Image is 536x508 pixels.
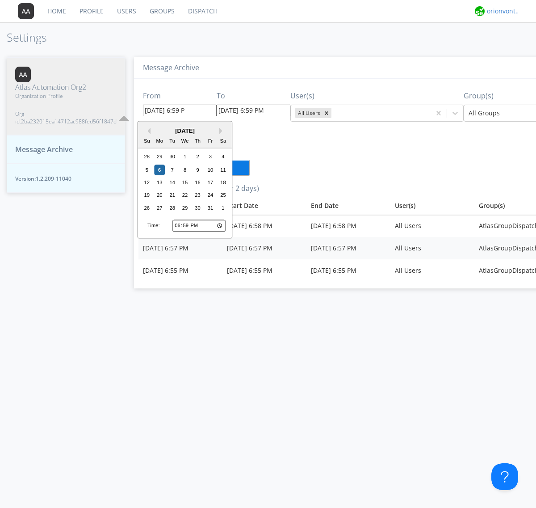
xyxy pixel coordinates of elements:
[154,177,165,188] div: Choose Monday, October 13th, 2025
[218,152,229,162] div: Choose Saturday, October 4th, 2025
[167,165,178,175] div: Choose Tuesday, October 7th, 2025
[154,203,165,213] div: Choose Monday, October 27th, 2025
[142,165,152,175] div: Choose Sunday, October 5th, 2025
[142,203,152,213] div: Choose Sunday, October 26th, 2025
[172,220,226,232] input: Time
[306,197,390,215] th: Toggle SortBy
[227,244,302,253] div: [DATE] 6:57 PM
[15,82,117,93] span: Atlas Automation Org2
[395,266,470,275] div: All Users
[154,190,165,201] div: Choose Monday, October 20th, 2025
[142,190,152,201] div: Choose Sunday, October 19th, 2025
[205,177,216,188] div: Choose Friday, October 17th, 2025
[167,152,178,162] div: Choose Tuesday, September 30th, 2025
[15,144,73,155] span: Message Archive
[311,266,386,275] div: [DATE] 6:55 PM
[7,57,125,135] button: Atlas Automation Org2Organization ProfileOrg id:2ba232015ea14712ac988fed56f1847d
[487,7,520,16] div: orionvontas+atlas+automation+org2
[311,244,386,253] div: [DATE] 6:57 PM
[167,177,178,188] div: Choose Tuesday, October 14th, 2025
[322,108,331,118] div: Remove All Users
[218,190,229,201] div: Choose Saturday, October 25th, 2025
[390,197,474,215] th: User(s)
[491,463,518,490] iframe: Toggle Customer Support
[218,203,229,213] div: Choose Saturday, November 1st, 2025
[218,177,229,188] div: Choose Saturday, October 18th, 2025
[7,135,125,164] button: Message Archive
[15,92,117,100] span: Organization Profile
[205,152,216,162] div: Choose Friday, October 3rd, 2025
[154,152,165,162] div: Choose Monday, September 29th, 2025
[141,151,230,214] div: month 2025-10
[180,152,190,162] div: Choose Wednesday, October 1st, 2025
[15,175,117,182] span: Version: 1.2.209-11040
[193,136,203,147] div: Th
[290,92,464,100] h3: User(s)
[180,136,190,147] div: We
[205,136,216,147] div: Fr
[205,203,216,213] div: Choose Friday, October 31st, 2025
[180,190,190,201] div: Choose Wednesday, October 22nd, 2025
[167,136,178,147] div: Tu
[193,152,203,162] div: Choose Thursday, October 2nd, 2025
[205,190,216,201] div: Choose Friday, October 24th, 2025
[218,136,229,147] div: Sa
[311,221,386,230] div: [DATE] 6:58 PM
[144,128,151,134] button: Previous Month
[205,165,216,175] div: Choose Friday, October 10th, 2025
[227,266,302,275] div: [DATE] 6:55 PM
[227,221,302,230] div: [DATE] 6:58 PM
[222,197,306,215] th: Toggle SortBy
[154,165,165,175] div: Choose Monday, October 6th, 2025
[193,165,203,175] div: Choose Thursday, October 9th, 2025
[15,67,31,82] img: 373638.png
[154,136,165,147] div: Mo
[167,190,178,201] div: Choose Tuesday, October 21st, 2025
[167,203,178,213] div: Choose Tuesday, October 28th, 2025
[193,203,203,213] div: Choose Thursday, October 30th, 2025
[142,152,152,162] div: Choose Sunday, September 28th, 2025
[475,6,485,16] img: 29d36aed6fa347d5a1537e7736e6aa13
[15,110,117,125] span: Org id: 2ba232015ea14712ac988fed56f1847d
[142,177,152,188] div: Choose Sunday, October 12th, 2025
[395,221,470,230] div: All Users
[180,203,190,213] div: Choose Wednesday, October 29th, 2025
[143,266,218,275] div: [DATE] 6:55 PM
[7,164,125,193] button: Version:1.2.209-11040
[18,3,34,19] img: 373638.png
[193,190,203,201] div: Choose Thursday, October 23rd, 2025
[143,92,217,100] h3: From
[142,136,152,147] div: Su
[395,244,470,253] div: All Users
[180,177,190,188] div: Choose Wednesday, October 15th, 2025
[219,128,226,134] button: Next Month
[218,165,229,175] div: Choose Saturday, October 11th, 2025
[143,244,218,253] div: [DATE] 6:57 PM
[147,222,160,229] div: Time:
[193,177,203,188] div: Choose Thursday, October 16th, 2025
[180,165,190,175] div: Choose Wednesday, October 8th, 2025
[138,127,232,135] div: [DATE]
[295,108,322,118] div: All Users
[217,92,290,100] h3: To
